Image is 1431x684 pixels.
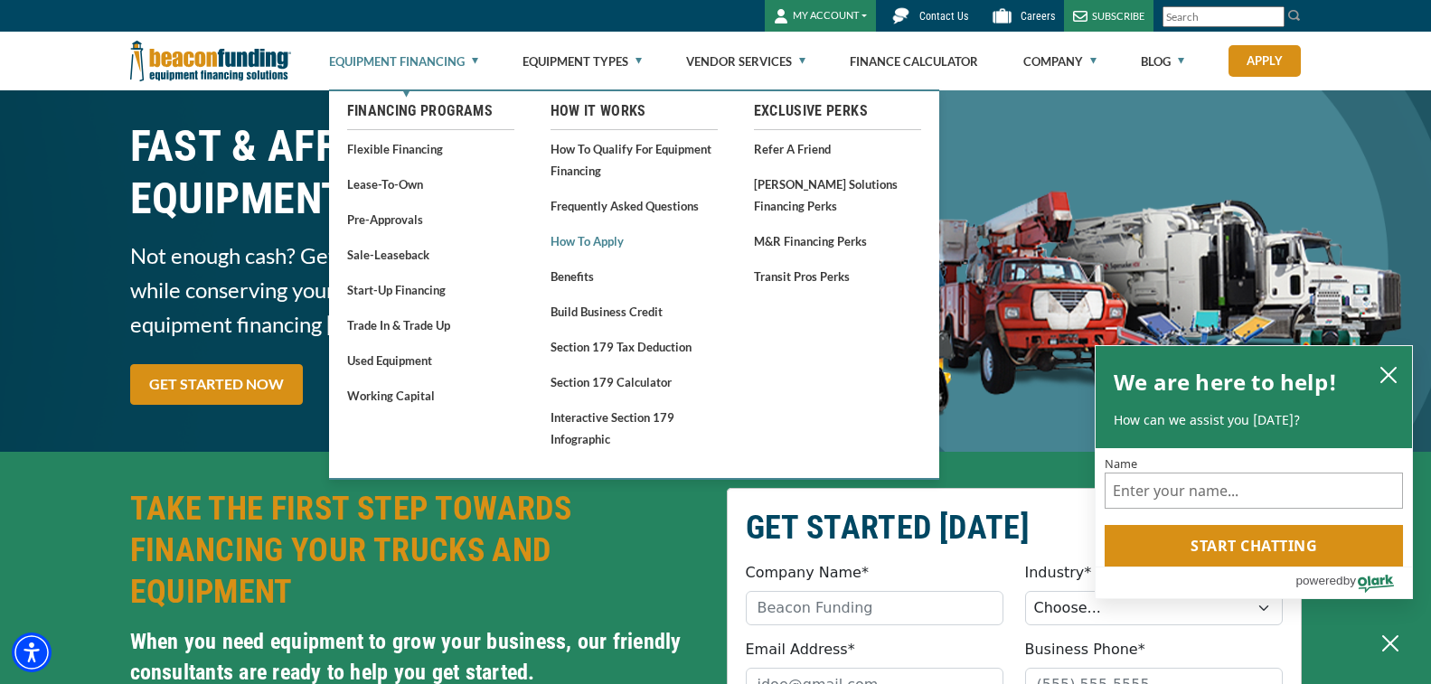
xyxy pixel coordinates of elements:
[1163,6,1285,27] input: Search
[850,33,978,90] a: Finance Calculator
[1368,616,1413,670] button: Close Chatbox
[551,370,718,393] a: Section 179 Calculator
[347,314,514,336] a: Trade In & Trade Up
[754,137,921,160] a: Refer a Friend
[551,335,718,358] a: Section 179 Tax Deduction
[347,278,514,301] a: Start-Up Financing
[347,173,514,195] a: Lease-To-Own
[347,100,514,122] a: Financing Programs
[1021,10,1055,23] span: Careers
[754,265,921,287] a: Transit Pros Perks
[130,364,303,405] a: GET STARTED NOW
[1141,33,1184,90] a: Blog
[754,100,921,122] a: Exclusive Perks
[1105,473,1403,509] input: Name
[523,33,642,90] a: Equipment Types
[1266,10,1280,24] a: Clear search text
[1105,525,1403,567] button: Start chatting
[754,173,921,217] a: [PERSON_NAME] Solutions Financing Perks
[551,300,718,323] a: Build Business Credit
[12,632,52,672] div: Accessibility Menu
[551,100,718,122] a: How It Works
[347,137,514,160] a: Flexible Financing
[329,33,478,90] a: Equipment Financing
[1374,361,1403,387] button: close chatbox
[1229,45,1301,77] a: Apply
[1287,8,1302,23] img: Search
[1343,569,1356,592] span: by
[1114,364,1337,400] h2: We are here to help!
[686,33,805,90] a: Vendor Services
[130,173,705,225] span: EQUIPMENT FINANCING
[754,230,921,252] a: M&R Financing Perks
[1114,411,1394,429] p: How can we assist you [DATE]?
[746,507,1283,548] h2: GET STARTED [DATE]
[130,488,705,613] h2: TAKE THE FIRST STEP TOWARDS FINANCING YOUR TRUCKS AND EQUIPMENT
[551,265,718,287] a: Benefits
[551,230,718,252] a: How to Apply
[347,384,514,407] a: Working Capital
[551,194,718,217] a: Frequently Asked Questions
[551,137,718,182] a: How to Qualify for Equipment Financing
[130,239,705,342] span: Not enough cash? Get the trucks and equipment you need while conserving your cash! Opt for fast, ...
[1105,457,1403,469] label: Name
[746,591,1003,625] input: Beacon Funding
[130,120,705,225] h1: FAST & AFFORDABLE TRUCK &
[347,349,514,371] a: Used Equipment
[1025,639,1145,661] label: Business Phone*
[919,10,968,23] span: Contact Us
[1095,345,1413,600] div: olark chatbox
[130,32,291,90] img: Beacon Funding Corporation logo
[746,639,855,661] label: Email Address*
[551,406,718,450] a: Interactive Section 179 Infographic
[1023,33,1097,90] a: Company
[1295,569,1342,592] span: powered
[347,208,514,230] a: Pre-approvals
[1295,567,1412,598] a: Powered by Olark
[347,243,514,266] a: Sale-Leaseback
[746,562,869,584] label: Company Name*
[1025,562,1092,584] label: Industry*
